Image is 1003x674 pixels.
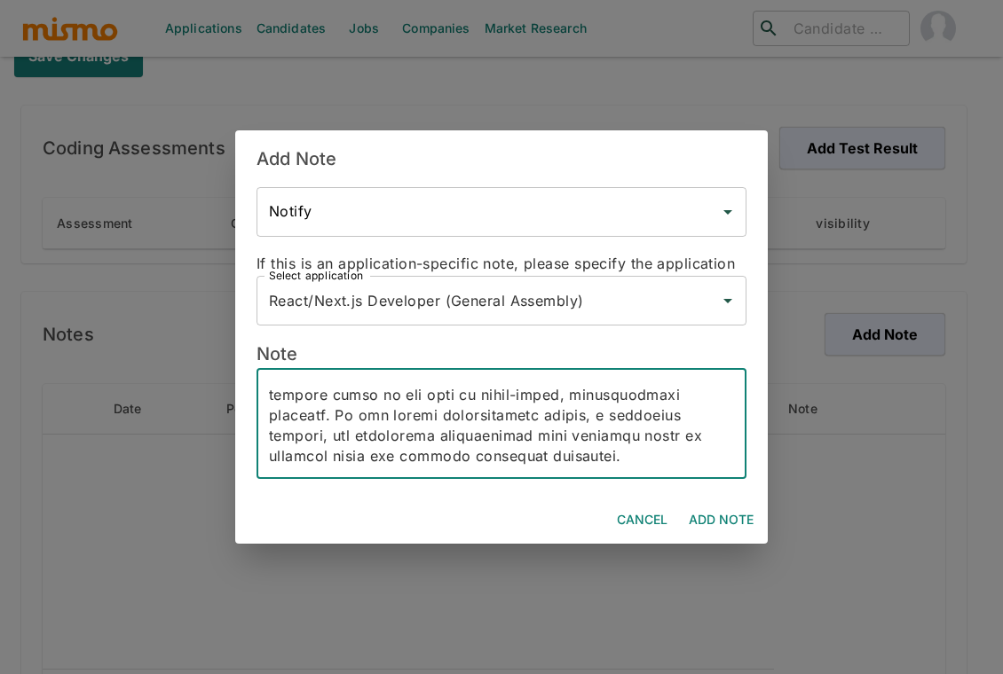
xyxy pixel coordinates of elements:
textarea: Lorem: ipsumdo@sitam.con Adipi: +77 11 95652-4008 Elits: Doeius, Tem incid Utlabor: E9 Dolo: 7 ma... [269,383,734,465]
button: Open [715,288,740,313]
span: Note [257,343,298,364]
button: Cancel [610,504,675,537]
h2: Add Note [235,130,768,187]
button: Open [715,200,740,224]
label: Select application [269,268,363,283]
button: Add Note [682,504,761,537]
span: If this is an application-specific note, please specify the application [257,255,735,272]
